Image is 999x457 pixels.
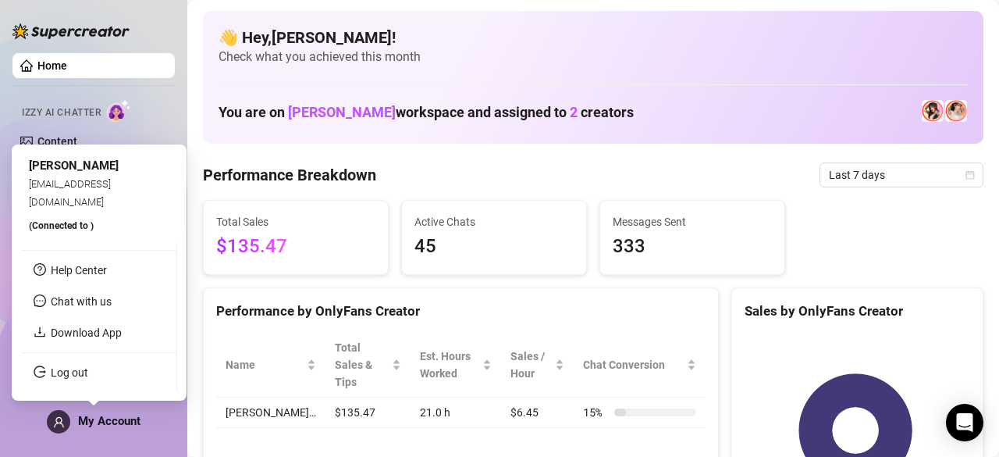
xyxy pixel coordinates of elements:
[51,295,112,308] span: Chat with us
[288,104,396,120] span: [PERSON_NAME]
[945,100,967,122] img: 𝖍𝖔𝖑𝖑𝖞
[414,213,574,230] span: Active Chats
[203,164,376,186] h4: Performance Breakdown
[325,333,411,398] th: Total Sales & Tips
[570,104,578,120] span: 2
[21,360,176,385] li: Log out
[51,264,107,277] a: Help Center
[583,404,608,421] span: 15 %
[583,356,684,373] span: Chat Conversion
[219,48,968,66] span: Check what you achieved this month
[37,135,77,148] a: Content
[51,366,88,379] a: Log out
[965,170,975,180] span: calendar
[613,213,772,230] span: Messages Sent
[335,339,389,391] span: Total Sales & Tips
[501,333,574,398] th: Sales / Hour
[53,416,65,428] span: user
[745,301,970,322] div: Sales by OnlyFans Creator
[501,398,574,428] td: $6.45
[325,398,411,428] td: $135.47
[216,232,375,262] span: $135.47
[216,213,375,230] span: Total Sales
[29,159,119,173] span: [PERSON_NAME]
[22,105,101,120] span: Izzy AI Chatter
[107,99,131,122] img: AI Chatter
[219,104,634,121] h1: You are on workspace and assigned to creators
[219,27,968,48] h4: 👋 Hey, [PERSON_NAME] !
[411,398,501,428] td: 21.0 h
[37,59,67,72] a: Home
[51,327,122,339] a: Download App
[216,301,706,322] div: Performance by OnlyFans Creator
[216,333,325,398] th: Name
[829,163,974,187] span: Last 7 days
[922,100,944,122] img: Holly
[216,398,325,428] td: [PERSON_NAME]…
[420,348,479,382] div: Est. Hours Worked
[29,178,111,207] span: [EMAIL_ADDRESS][DOMAIN_NAME]
[414,232,574,262] span: 45
[613,232,772,262] span: 333
[29,220,94,231] span: (Connected to )
[226,356,304,373] span: Name
[574,333,706,398] th: Chat Conversion
[78,414,140,428] span: My Account
[12,23,130,39] img: logo-BBDzfeDw.svg
[34,295,46,307] span: message
[946,404,983,441] div: Open Intercom Messenger
[510,348,552,382] span: Sales / Hour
